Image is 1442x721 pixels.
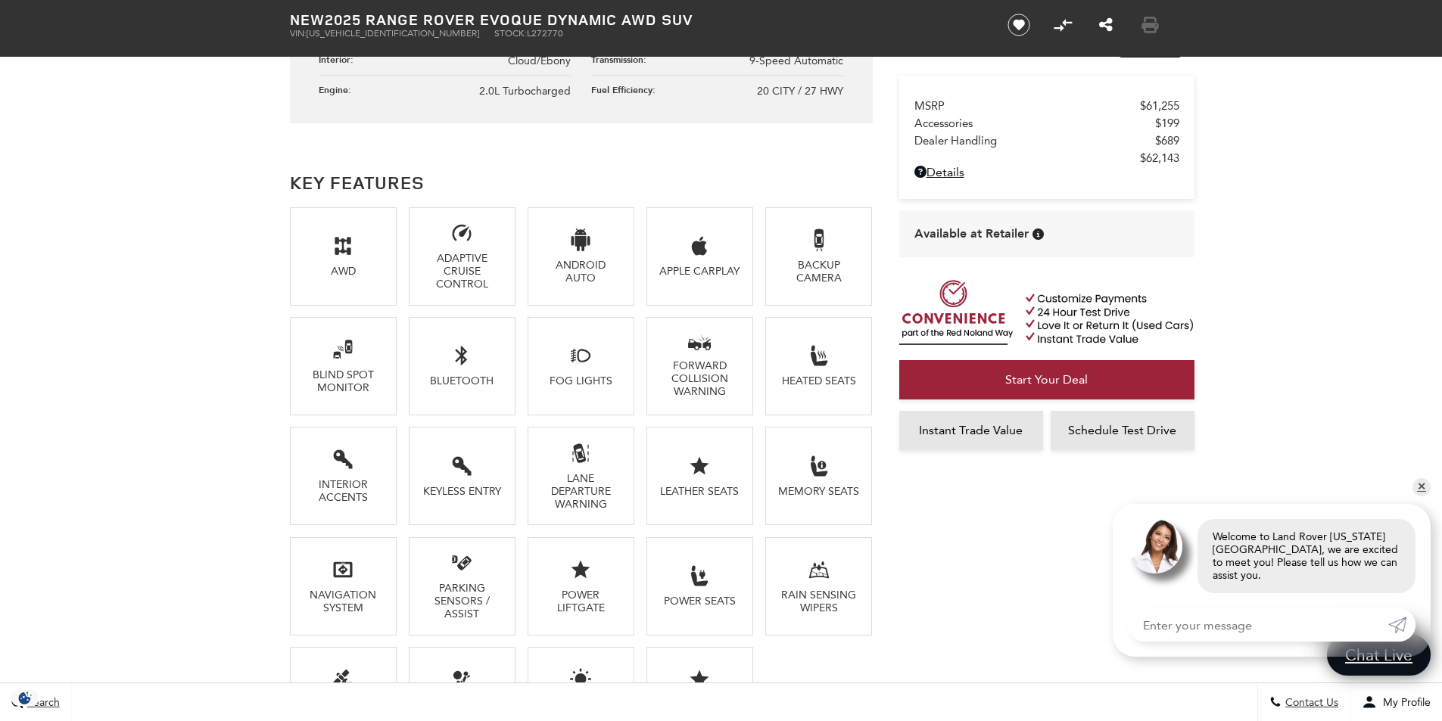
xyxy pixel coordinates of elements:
a: MSRP $61,255 [914,99,1179,113]
button: Compare Vehicle [1051,14,1074,36]
div: Lane Departure Warning [540,472,622,511]
a: Share this New 2025 Range Rover Evoque Dynamic AWD SUV [1099,16,1113,34]
span: 20 CITY / 27 HWY [757,85,843,98]
span: $199 [1155,117,1179,130]
div: Power Liftgate [540,589,622,614]
section: Click to Open Cookie Consent Modal [8,690,42,706]
div: Memory Seats [777,485,860,498]
div: Apple CarPlay [659,265,741,278]
span: Accessories [914,117,1155,130]
span: $61,255 [1140,99,1179,113]
div: Android Auto [540,259,622,284]
span: [US_VEHICLE_IDENTIFICATION_NUMBER] [307,28,479,39]
a: Dealer Handling $689 [914,134,1179,148]
div: Interior Accents [302,478,385,504]
iframe: YouTube video player [899,458,1194,696]
span: Instant Trade Value [919,423,1023,437]
a: Details [914,165,1179,179]
span: $689 [1155,134,1179,148]
h1: 2025 Range Rover Evoque Dynamic AWD SUV [290,11,983,28]
a: Schedule Test Drive [1051,411,1194,450]
div: Blind Spot Monitor [302,368,385,394]
span: Dealer Handling [914,134,1155,148]
div: Rain Sensing Wipers [777,589,860,614]
div: Heated Seats [777,374,860,387]
span: Start Your Deal [1005,372,1088,387]
div: Welcome to Land Rover [US_STATE][GEOGRAPHIC_DATA], we are excited to meet you! Please tell us how... [1198,519,1416,593]
img: Opt-Out Icon [8,690,42,706]
div: Bluetooth [421,374,503,387]
span: MSRP [914,99,1140,113]
div: Vehicle is in stock and ready for immediate delivery. Due to demand, availability is subject to c... [1032,228,1044,240]
a: Submit [1388,608,1416,642]
a: Print this New 2025 Range Rover Evoque Dynamic AWD SUV [1142,16,1157,34]
span: 2.0L Turbocharged [479,85,571,98]
span: $62,143 [1140,151,1179,165]
div: Adaptive Cruise Control [421,252,503,291]
div: Leather Seats [659,485,741,498]
div: Navigation System [302,589,385,614]
div: Transmission: [591,53,654,66]
input: Enter your message [1128,608,1388,642]
strong: New [290,9,325,30]
span: My Profile [1377,696,1431,709]
span: Cloud/Ebony [508,54,571,67]
a: Accessories $199 [914,117,1179,130]
span: Schedule Test Drive [1068,423,1176,437]
div: Fog Lights [540,374,622,387]
span: Contact Us [1282,696,1338,709]
div: Engine: [319,83,359,96]
img: Agent profile photo [1128,519,1182,573]
div: Forward Collision Warning [659,359,741,398]
span: 9-Speed Automatic [749,54,843,67]
a: $62,143 [914,151,1179,165]
div: Parking Sensors / Assist [421,582,503,620]
div: Keyless Entry [421,485,503,498]
span: L272770 [527,28,563,39]
div: Backup Camera [777,259,860,284]
div: AWD [302,265,385,278]
div: Fuel Efficiency: [591,83,663,96]
button: Open user profile menu [1350,683,1442,721]
a: Start Your Deal [899,360,1194,399]
a: Instant Trade Value [899,411,1043,450]
div: Interior: [319,53,361,66]
span: Stock: [494,28,527,39]
span: Available at Retailer [914,225,1029,242]
button: Save vehicle [1002,13,1036,37]
div: Power Seats [659,595,741,608]
h2: Key Features [290,169,873,196]
span: VIN: [290,28,307,39]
